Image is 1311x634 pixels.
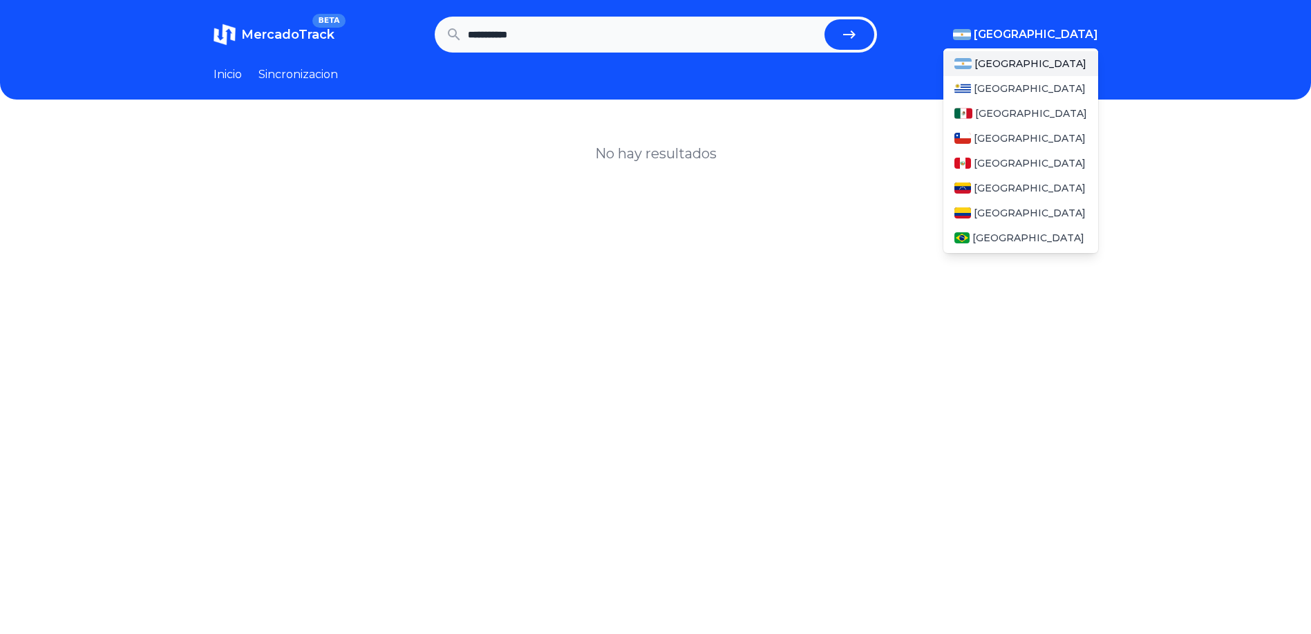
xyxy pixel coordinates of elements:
[975,106,1087,120] span: [GEOGRAPHIC_DATA]
[943,225,1098,250] a: Brasil[GEOGRAPHIC_DATA]
[954,58,972,69] img: Argentina
[943,151,1098,176] a: Peru[GEOGRAPHIC_DATA]
[312,14,345,28] span: BETA
[974,57,1086,71] span: [GEOGRAPHIC_DATA]
[972,231,1084,245] span: [GEOGRAPHIC_DATA]
[943,126,1098,151] a: Chile[GEOGRAPHIC_DATA]
[954,207,971,218] img: Colombia
[974,156,1086,170] span: [GEOGRAPHIC_DATA]
[943,101,1098,126] a: Mexico[GEOGRAPHIC_DATA]
[974,131,1086,145] span: [GEOGRAPHIC_DATA]
[954,183,971,194] img: Venezuela
[974,82,1086,95] span: [GEOGRAPHIC_DATA]
[595,144,717,163] h1: No hay resultados
[953,29,971,40] img: Argentina
[974,181,1086,195] span: [GEOGRAPHIC_DATA]
[943,176,1098,201] a: Venezuela[GEOGRAPHIC_DATA]
[214,66,242,83] a: Inicio
[258,66,338,83] a: Sincronizacion
[954,83,971,94] img: Uruguay
[974,26,1098,43] span: [GEOGRAPHIC_DATA]
[954,108,972,119] img: Mexico
[974,206,1086,220] span: [GEOGRAPHIC_DATA]
[954,133,971,144] img: Chile
[943,201,1098,225] a: Colombia[GEOGRAPHIC_DATA]
[954,232,970,243] img: Brasil
[943,51,1098,76] a: Argentina[GEOGRAPHIC_DATA]
[954,158,971,169] img: Peru
[214,24,334,46] a: MercadoTrackBETA
[943,76,1098,101] a: Uruguay[GEOGRAPHIC_DATA]
[241,27,334,42] span: MercadoTrack
[953,26,1098,43] button: [GEOGRAPHIC_DATA]
[214,24,236,46] img: MercadoTrack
